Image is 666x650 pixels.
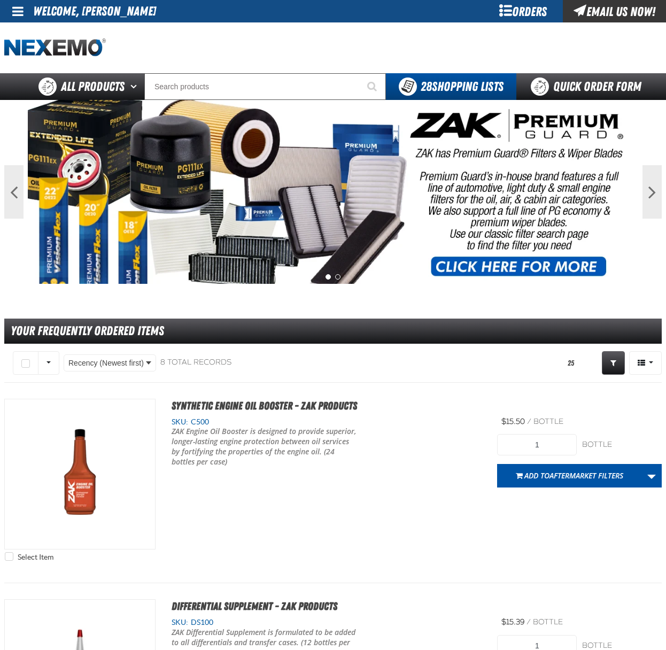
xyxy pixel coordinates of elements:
span: $15.39 [501,617,524,626]
span: / [526,617,531,626]
div: SKU: [172,417,482,427]
img: Synthetic Engine Oil Booster - ZAK Products [5,399,155,550]
span: AFTERMARKET FILTERS [549,470,623,481]
button: Previous [4,165,24,219]
input: Product Quantity [497,434,577,455]
div: 8 total records [160,358,231,368]
span: All Products [61,77,125,96]
button: Rows selection options [38,351,59,375]
span: Recency (Newest first) [68,358,144,369]
span: / [527,417,531,426]
img: Nexemo logo [4,38,106,57]
span: Product Grid Views Toolbar [630,352,661,374]
span: DS100 [188,618,213,626]
input: Search [144,73,386,100]
a: Expand or Collapse Grid Filters [602,351,625,375]
div: SKU: [172,617,482,628]
span: bottle [533,617,563,626]
p: ZAK Engine Oil Booster is designed to provide superior, longer-lasting engine protection between ... [172,427,358,467]
span: $15.50 [501,417,525,426]
input: Select Item [5,552,13,561]
span: C500 [188,417,209,426]
button: 1 of 2 [326,274,331,280]
a: More Actions [641,464,662,487]
div: bottle [582,440,662,450]
span: Add to [524,470,623,481]
button: Next [642,165,662,219]
button: Open All Products pages [127,73,144,100]
div: Your Frequently Ordered Items [4,319,662,344]
button: You have 28 Shopping Lists. Open to view details [386,73,516,100]
: View Details of the Synthetic Engine Oil Booster - ZAK Products [5,399,155,550]
strong: 28 [421,79,432,94]
img: PG Filters & Wipers [28,100,639,284]
span: bottle [533,417,563,426]
span: Shopping Lists [421,79,504,94]
button: Product Grid Views Toolbar [629,351,662,375]
a: Quick Order Form [516,73,661,100]
button: 2 of 2 [335,274,340,280]
a: Synthetic Engine Oil Booster - ZAK Products [172,399,357,412]
a: Differential Supplement - ZAK Products [172,600,337,613]
label: Select Item [5,552,53,562]
button: Add toAFTERMARKET FILTERS [497,464,642,487]
button: Start Searching [359,73,386,100]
